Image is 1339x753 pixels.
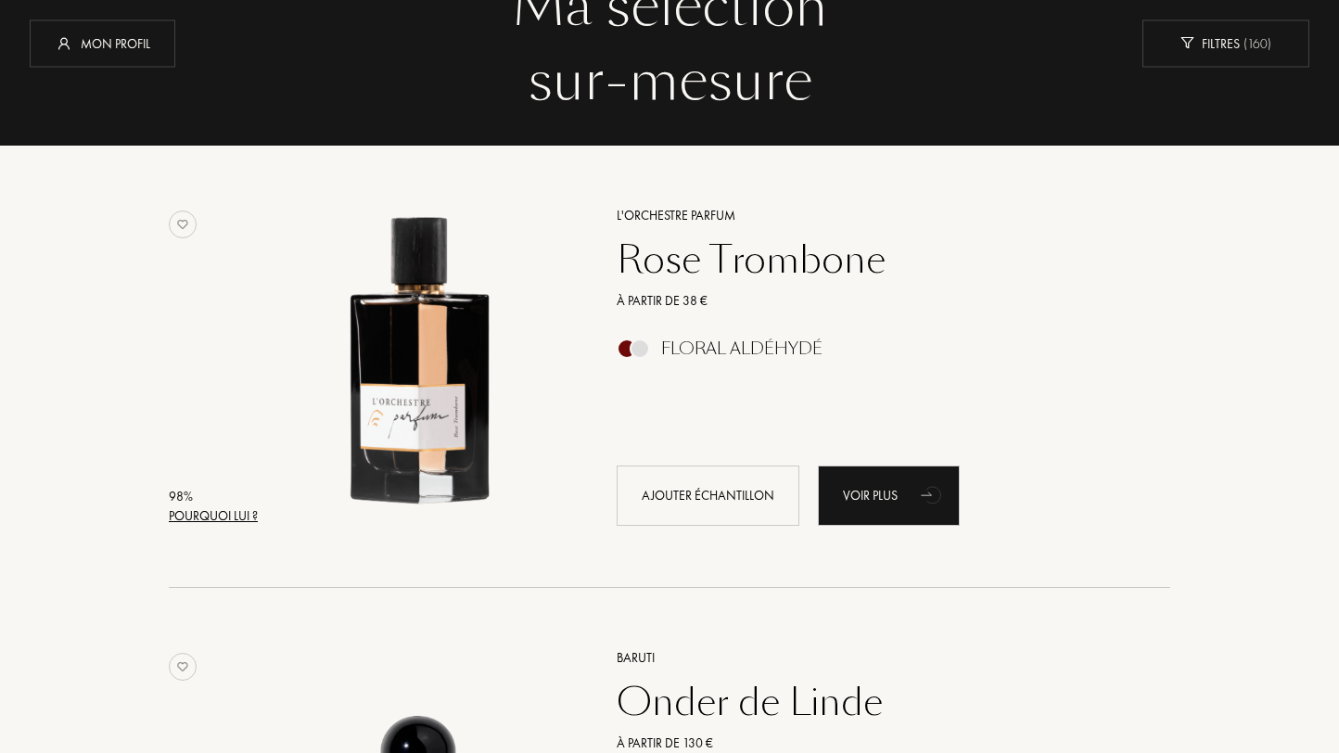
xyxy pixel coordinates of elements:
[617,466,799,526] div: Ajouter échantillon
[818,466,960,526] div: Voir plus
[264,183,589,547] a: Rose Trombone L'Orchestre Parfum
[30,19,175,67] div: Mon profil
[264,203,573,512] img: Rose Trombone L'Orchestre Parfum
[1180,37,1194,49] img: new_filter_w.svg
[1240,34,1271,51] span: ( 160 )
[169,653,197,681] img: no_like_p.png
[603,344,1143,364] a: Floral Aldéhydé
[603,206,1143,225] a: L'Orchestre Parfum
[818,466,960,526] a: Voir plusanimation
[603,734,1143,753] a: À partir de 130 €
[603,648,1143,668] a: Baruti
[603,680,1143,724] a: Onder de Linde
[169,506,258,526] div: Pourquoi lui ?
[914,476,951,513] div: animation
[1142,19,1309,67] div: Filtres
[169,487,258,506] div: 98 %
[169,211,197,238] img: no_like_p.png
[661,338,823,359] div: Floral Aldéhydé
[55,33,73,52] img: profil_icn_w.svg
[603,291,1143,311] a: À partir de 38 €
[603,237,1143,282] a: Rose Trombone
[44,44,1295,118] div: sur-mesure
